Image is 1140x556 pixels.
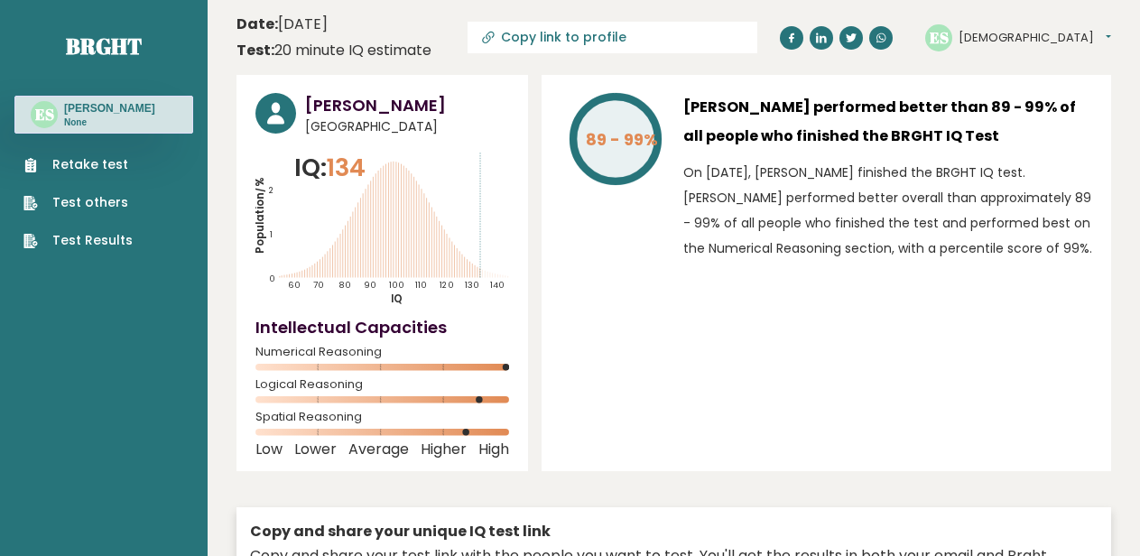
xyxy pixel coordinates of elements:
tspan: 90 [364,279,376,291]
span: Low [255,446,283,453]
div: 20 minute IQ estimate [236,40,431,61]
tspan: 80 [338,279,351,291]
tspan: Population/% [253,177,267,254]
tspan: 70 [313,279,324,291]
text: ES [930,26,949,47]
a: Retake test [23,155,133,174]
tspan: 60 [288,279,301,291]
b: Date: [236,14,278,34]
tspan: IQ [391,292,403,306]
tspan: 1 [270,228,273,240]
p: IQ: [294,150,366,186]
h3: [PERSON_NAME] performed better than 89 - 99% of all people who finished the BRGHT IQ Test [683,93,1092,151]
span: Average [348,446,409,453]
a: Test others [23,193,133,212]
p: On [DATE], [PERSON_NAME] finished the BRGHT IQ test. [PERSON_NAME] performed better overall than ... [683,160,1092,261]
tspan: 130 [465,279,479,291]
tspan: 89 - 99% [586,128,658,151]
button: [DEMOGRAPHIC_DATA] [959,29,1111,47]
span: Lower [294,446,337,453]
h3: [PERSON_NAME] [305,93,509,117]
span: Numerical Reasoning [255,348,509,356]
tspan: 140 [491,279,505,291]
h3: [PERSON_NAME] [64,101,155,116]
tspan: 110 [415,279,427,291]
tspan: 100 [389,279,404,291]
p: None [64,116,155,129]
b: Test: [236,40,274,60]
span: Higher [421,446,467,453]
span: Spatial Reasoning [255,413,509,421]
h4: Intellectual Capacities [255,315,509,339]
tspan: 0 [269,273,275,284]
time: [DATE] [236,14,328,35]
tspan: 120 [440,279,454,291]
span: Logical Reasoning [255,381,509,388]
span: 134 [327,151,366,184]
span: High [478,446,509,453]
span: [GEOGRAPHIC_DATA] [305,117,509,136]
text: ES [35,104,54,125]
tspan: 2 [269,185,274,197]
a: Test Results [23,231,133,250]
a: Brght [66,32,142,60]
div: Copy and share your unique IQ test link [250,521,1098,542]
